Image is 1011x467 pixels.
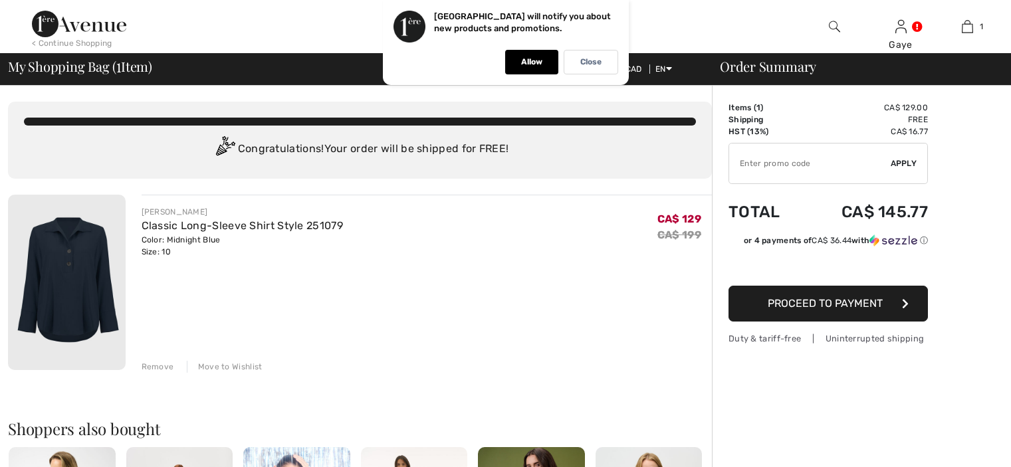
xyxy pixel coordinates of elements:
div: or 4 payments ofCA$ 36.44withSezzle Click to learn more about Sezzle [729,234,928,251]
div: or 4 payments of with [744,234,928,246]
img: 1ère Avenue [32,11,126,37]
td: Shipping [729,114,803,126]
button: Proceed to Payment [729,286,928,322]
div: [PERSON_NAME] [142,206,343,218]
iframe: PayPal-paypal [729,251,928,281]
p: Close [580,57,602,67]
img: My Info [895,19,907,35]
div: Remove [142,361,174,373]
div: Congratulations! Your order will be shipped for FREE! [24,136,696,163]
td: CA$ 145.77 [803,189,928,234]
a: Sign In [895,20,907,33]
span: EN [655,64,672,74]
span: Proceed to Payment [768,297,883,310]
span: CA$ 129 [657,213,701,225]
div: Duty & tariff-free | Uninterrupted shipping [729,332,928,345]
h2: Shoppers also bought [8,420,712,436]
td: HST (13%) [729,126,803,138]
span: CA$ 36.44 [812,236,851,245]
td: Free [803,114,928,126]
img: Classic Long-Sleeve Shirt Style 251079 [8,195,126,370]
div: Color: Midnight Blue Size: 10 [142,234,343,258]
td: Items ( ) [729,102,803,114]
span: My Shopping Bag ( Item) [8,60,152,73]
td: CA$ 16.77 [803,126,928,138]
div: < Continue Shopping [32,37,112,49]
a: 1 [935,19,1000,35]
span: 1 [980,21,983,33]
div: Gaye [868,38,933,52]
p: [GEOGRAPHIC_DATA] will notify you about new products and promotions. [434,11,611,33]
s: CA$ 199 [657,229,701,241]
span: Apply [891,157,917,169]
td: Total [729,189,803,234]
span: 1 [756,103,760,112]
div: Move to Wishlist [187,361,263,373]
div: Order Summary [704,60,1003,73]
p: Allow [521,57,542,67]
img: Congratulation2.svg [211,136,238,163]
span: 1 [116,56,121,74]
img: My Bag [962,19,973,35]
img: search the website [829,19,840,35]
input: Promo code [729,143,891,183]
td: CA$ 129.00 [803,102,928,114]
a: Classic Long-Sleeve Shirt Style 251079 [142,219,343,232]
img: Sezzle [869,234,917,246]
